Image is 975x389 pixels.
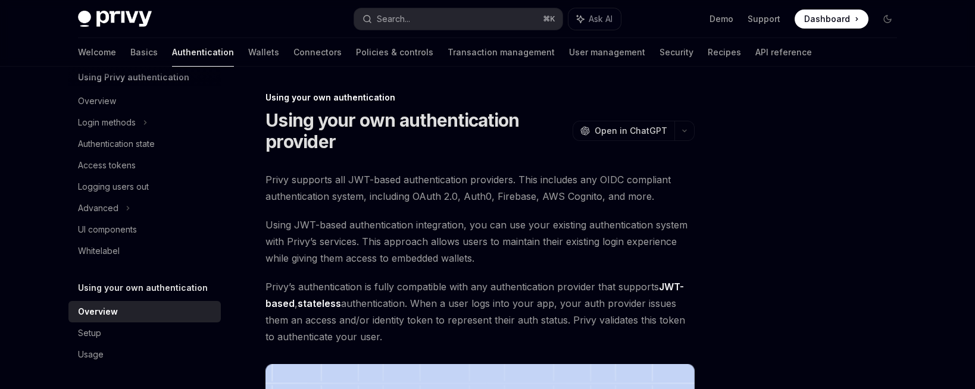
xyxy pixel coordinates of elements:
[78,180,149,194] div: Logging users out
[68,344,221,365] a: Usage
[265,171,695,205] span: Privy supports all JWT-based authentication providers. This includes any OIDC compliant authentic...
[298,297,341,310] a: stateless
[78,244,120,258] div: Whitelabel
[569,38,645,67] a: User management
[708,38,741,67] a: Recipes
[573,121,674,141] button: Open in ChatGPT
[589,13,612,25] span: Ask AI
[265,217,695,266] span: Using JWT-based authentication integration, you can use your existing authentication system with ...
[78,347,104,362] div: Usage
[78,305,118,319] div: Overview
[68,240,221,262] a: Whitelabel
[68,133,221,155] a: Authentication state
[78,326,101,340] div: Setup
[660,38,693,67] a: Security
[804,13,850,25] span: Dashboard
[78,94,116,108] div: Overview
[78,201,118,215] div: Advanced
[68,322,221,344] a: Setup
[293,38,342,67] a: Connectors
[68,155,221,176] a: Access tokens
[78,11,152,27] img: dark logo
[748,13,780,25] a: Support
[795,10,868,29] a: Dashboard
[755,38,812,67] a: API reference
[878,10,897,29] button: Toggle dark mode
[448,38,555,67] a: Transaction management
[248,38,279,67] a: Wallets
[377,12,410,26] div: Search...
[78,38,116,67] a: Welcome
[68,301,221,322] a: Overview
[78,115,136,130] div: Login methods
[568,8,621,30] button: Ask AI
[354,8,562,30] button: Search...⌘K
[172,38,234,67] a: Authentication
[130,38,158,67] a: Basics
[710,13,733,25] a: Demo
[68,219,221,240] a: UI components
[68,90,221,112] a: Overview
[265,278,695,345] span: Privy’s authentication is fully compatible with any authentication provider that supports , authe...
[68,176,221,197] a: Logging users out
[543,14,555,24] span: ⌘ K
[78,281,208,295] h5: Using your own authentication
[265,109,568,152] h1: Using your own authentication provider
[595,125,667,137] span: Open in ChatGPT
[265,92,695,103] div: Using your own authentication
[78,158,136,172] div: Access tokens
[356,38,433,67] a: Policies & controls
[78,137,155,151] div: Authentication state
[78,222,137,237] div: UI components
